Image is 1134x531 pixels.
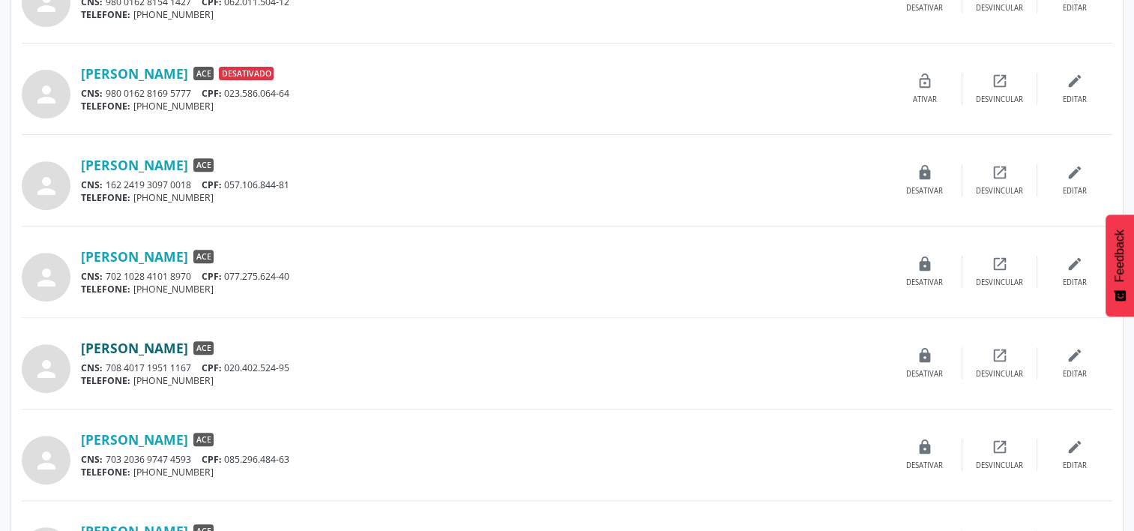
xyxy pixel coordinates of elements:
i: lock [917,347,933,364]
span: CNS: [81,87,103,100]
i: person [33,172,60,199]
div: Desativar [906,277,943,288]
button: Feedback - Mostrar pesquisa [1106,214,1134,316]
div: Editar [1063,460,1087,471]
div: [PHONE_NUMBER] [81,100,887,112]
span: TELEFONE: [81,100,130,112]
span: ACE [193,341,214,355]
i: edit [1067,73,1083,89]
i: edit [1067,347,1083,364]
span: TELEFONE: [81,283,130,295]
i: open_in_new [992,256,1008,272]
span: CPF: [202,178,222,191]
div: 162 2419 3097 0018 057.106.844-81 [81,178,887,191]
span: CPF: [202,361,222,374]
span: CNS: [81,361,103,374]
div: Editar [1063,186,1087,196]
a: [PERSON_NAME] [81,248,188,265]
div: 980 0162 8169 5777 023.586.064-64 [81,87,887,100]
span: ACE [193,250,214,263]
span: Feedback [1113,229,1127,282]
span: ACE [193,158,214,172]
i: lock [917,164,933,181]
div: [PHONE_NUMBER] [81,283,887,295]
div: Desvincular [976,369,1023,379]
i: person [33,447,60,474]
div: [PHONE_NUMBER] [81,8,887,21]
i: edit [1067,164,1083,181]
i: lock [917,439,933,455]
span: TELEFONE: [81,8,130,21]
div: Desativar [906,3,943,13]
span: CNS: [81,270,103,283]
i: edit [1067,439,1083,455]
div: Desativar [906,186,943,196]
div: Desvincular [976,277,1023,288]
i: open_in_new [992,73,1008,89]
span: Desativado [219,67,274,80]
div: Desvincular [976,3,1023,13]
span: ACE [193,67,214,80]
span: CPF: [202,453,222,466]
i: open_in_new [992,439,1008,455]
div: [PHONE_NUMBER] [81,191,887,204]
a: [PERSON_NAME] [81,157,188,173]
div: Desativar [906,460,943,471]
div: 702 1028 4101 8970 077.275.624-40 [81,270,887,283]
div: Desvincular [976,186,1023,196]
i: lock [917,256,933,272]
i: lock_open [917,73,933,89]
div: Editar [1063,369,1087,379]
div: [PHONE_NUMBER] [81,466,887,478]
i: person [33,81,60,108]
span: TELEFONE: [81,191,130,204]
div: 703 2036 9747 4593 085.296.484-63 [81,453,887,466]
a: [PERSON_NAME] [81,340,188,356]
span: CNS: [81,453,103,466]
i: person [33,264,60,291]
div: [PHONE_NUMBER] [81,374,887,387]
div: Ativar [913,94,937,105]
i: open_in_new [992,164,1008,181]
div: Editar [1063,3,1087,13]
div: Desativar [906,369,943,379]
span: CNS: [81,178,103,191]
div: 708 4017 1951 1167 020.402.524-95 [81,361,887,374]
div: Desvincular [976,94,1023,105]
div: Desvincular [976,460,1023,471]
span: TELEFONE: [81,374,130,387]
span: CPF: [202,87,222,100]
i: edit [1067,256,1083,272]
i: person [33,355,60,382]
span: TELEFONE: [81,466,130,478]
div: Editar [1063,94,1087,105]
i: open_in_new [992,347,1008,364]
div: Editar [1063,277,1087,288]
span: ACE [193,433,214,446]
a: [PERSON_NAME] [81,65,188,82]
a: [PERSON_NAME] [81,431,188,448]
span: CPF: [202,270,222,283]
